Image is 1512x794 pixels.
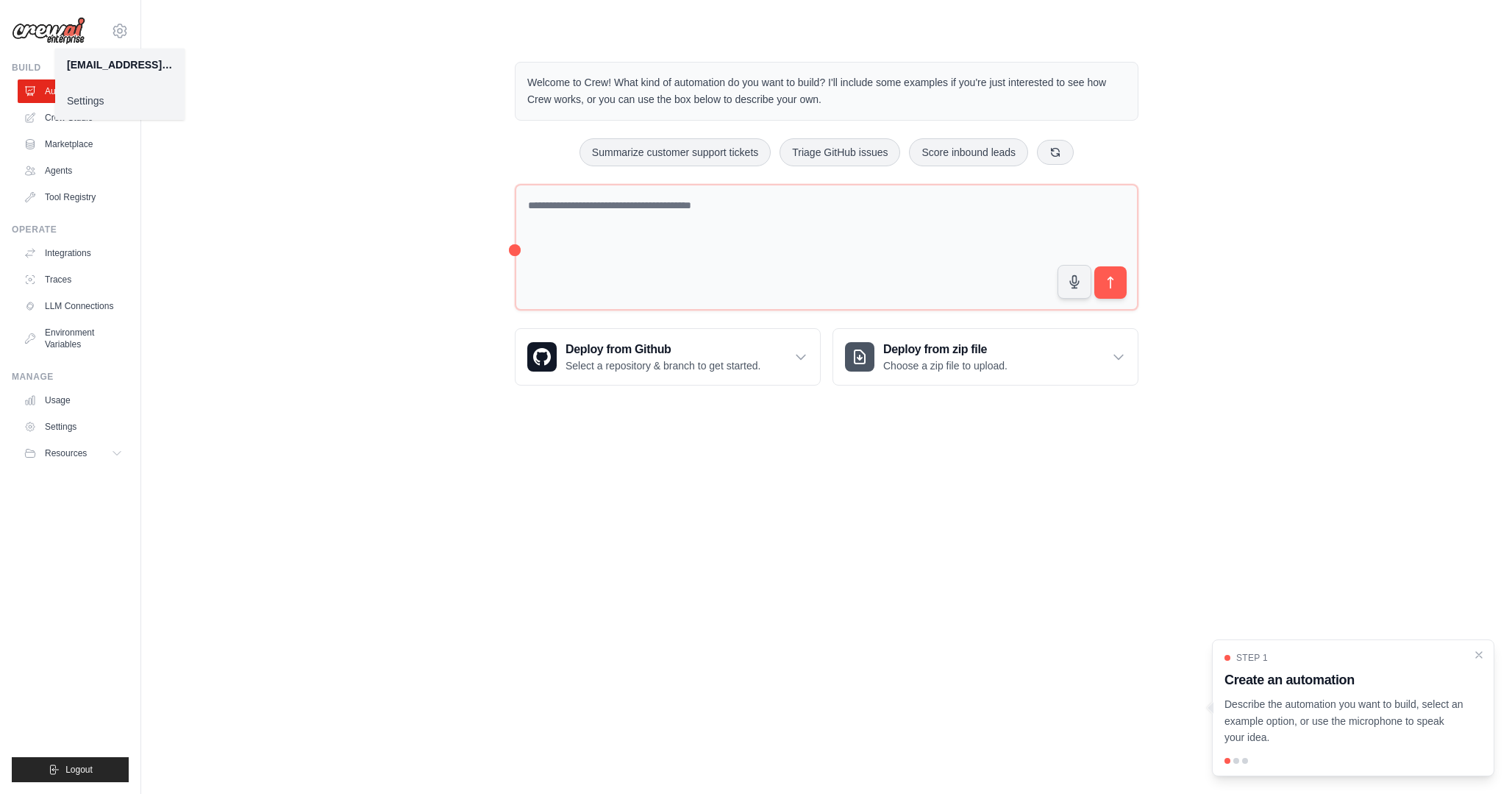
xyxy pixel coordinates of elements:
[527,74,1126,108] p: Welcome to Crew! What kind of automation do you want to build? I'll include some examples if you'...
[1236,652,1268,664] span: Step 1
[18,389,129,412] a: Usage
[18,132,129,156] a: Marketplace
[12,62,129,74] div: Build
[883,341,1008,358] h3: Deploy from zip file
[18,415,129,439] a: Settings
[18,185,129,209] a: Tool Registry
[580,138,771,166] button: Summarize customer support tickets
[566,341,760,358] h3: Deploy from Github
[45,447,87,459] span: Resources
[55,88,185,114] a: Settings
[18,321,129,356] a: Environment Variables
[18,268,129,291] a: Traces
[18,159,129,182] a: Agents
[1473,649,1485,661] button: Close walkthrough
[1224,696,1464,746] p: Describe the automation you want to build, select an example option, or use the microphone to spe...
[18,106,129,130] a: Crew Studio
[65,764,93,776] span: Logout
[18,294,129,318] a: LLM Connections
[1438,723,1512,794] iframe: Chat Widget
[18,241,129,265] a: Integrations
[12,17,85,45] img: Logo
[1224,670,1464,690] h3: Create an automation
[780,138,900,166] button: Triage GitHub issues
[12,224,129,235] div: Operate
[12,757,129,782] button: Logout
[566,358,760,373] p: Select a repository & branch to get started.
[18,442,129,465] button: Resources
[18,79,129,103] a: Automations
[883,358,1008,373] p: Choose a zip file to upload.
[909,138,1028,166] button: Score inbound leads
[12,371,129,383] div: Manage
[67,57,173,72] div: [EMAIL_ADDRESS][DOMAIN_NAME]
